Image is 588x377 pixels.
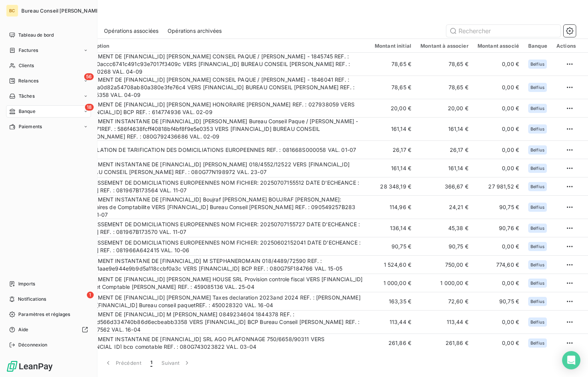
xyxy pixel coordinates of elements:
[416,219,473,237] td: 45,38 €
[473,274,524,292] td: 0,00 €
[473,311,524,334] td: 0,00 €
[530,85,545,90] span: Belfius
[85,104,94,111] span: 18
[473,237,524,256] td: 0,00 €
[18,296,46,303] span: Notifications
[416,76,473,99] td: 78,65 €
[416,118,473,141] td: 161,14 €
[416,334,473,352] td: 261,86 €
[473,177,524,196] td: 27 981,52 €
[18,311,70,318] span: Paramètres et réglages
[370,196,416,219] td: 114,96 €
[76,76,370,99] td: VERSEMENT DE [FINANCIAL_ID] [PERSON_NAME] CONSEIL PAQUE / [PERSON_NAME] - 1846041 REF. : 286a7a0d...
[556,43,576,49] div: Actions
[530,148,545,152] span: Belfius
[416,292,473,311] td: 72,60 €
[473,76,524,99] td: 0,00 €
[76,237,370,256] td: ENCAISSEMENT DE DOMICILIATIONS EUROPEENNES NOM FICHIER: 20250602152041 DATE D'ECHEANCE : [DATE] R...
[416,159,473,177] td: 161,14 €
[370,177,416,196] td: 28 348,19 €
[530,320,545,324] span: Belfius
[76,292,370,311] td: VERSEMENT DE [FINANCIAL_ID] [PERSON_NAME] Taxes declaration 2023and 2024 REF. : [PERSON_NAME] VER...
[76,53,370,76] td: VERSEMENT DE [FINANCIAL_ID] [PERSON_NAME] CONSEIL PAQUE / [PERSON_NAME] - 1845745 REF. : 415440ac...
[530,244,545,249] span: Belfius
[104,27,158,35] span: Opérations associées
[87,292,94,298] span: 1
[18,77,38,84] span: Relances
[473,159,524,177] td: 0,00 €
[18,280,35,287] span: Imports
[478,43,519,49] div: Montant associé
[19,108,35,115] span: Banque
[19,47,38,54] span: Factures
[146,355,157,371] button: 1
[76,99,370,118] td: VERSEMENT DE [FINANCIAL_ID] [PERSON_NAME] HONORAIRE [PERSON_NAME] REF. : 027938059 VERS [FINANCIA...
[420,43,468,49] div: Montant à associer
[76,334,370,352] td: VERSEMENT INSTANTANE DE [FINANCIAL_ID] SRL AGO PLAFONNAGE 750/6658/90311 VERS [FINANCIAL_ID] bcp ...
[76,256,370,274] td: VERSEMENT INSTANTANE DE [FINANCIAL_ID] M STEPHANEROMAIN 018/4489/72590 REF. : 188d81aae9e944e9b9d...
[416,177,473,196] td: 366,67 €
[370,219,416,237] td: 136,14 €
[76,177,370,196] td: ENCAISSEMENT DE DOMICILIATIONS EUROPEENNES NOM FICHIER: 20250707155512 DATE D'ECHEANCE : [DATE] R...
[370,141,416,159] td: 26,17 €
[21,8,101,14] span: Bureau Conseil [PERSON_NAME]
[473,141,524,159] td: 0,00 €
[157,355,195,371] button: Suivant
[528,43,547,49] div: Banque
[416,274,473,292] td: 1 000,00 €
[530,106,545,111] span: Belfius
[76,141,370,159] td: ANNULATION DE TARIFICATION DES DOMICILIATIONS EUROPEENNES REF. : 081668S000058 VAL. 01-07
[370,237,416,256] td: 90,75 €
[6,5,18,17] div: BC
[530,226,545,230] span: Belfius
[19,62,34,69] span: Clients
[76,311,370,334] td: VERSEMENT DE [FINANCIAL_ID] M [PERSON_NAME] 0849234604 1844378 REF. : 187b6d566d334740b86d6ecbeab...
[18,342,48,348] span: Déconnexion
[76,219,370,237] td: ENCAISSEMENT DE DOMICILIATIONS EUROPEENNES NOM FICHIER: 20250707155727 DATE D'ECHEANCE : [DATE] R...
[530,281,545,285] span: Belfius
[530,299,545,304] span: Belfius
[473,53,524,76] td: 0,00 €
[76,196,370,219] td: VERSEMENT INSTANTANE DE [FINANCIAL_ID] Boujraf [PERSON_NAME] BOUJRAF [PERSON_NAME]: Honoraires de...
[416,237,473,256] td: 90,75 €
[416,141,473,159] td: 26,17 €
[76,274,370,292] td: VERSEMENT DE [FINANCIAL_ID] [PERSON_NAME] HOUSE SRL Provision controle fiscal VERS [FINANCIAL_ID]...
[100,355,146,371] button: Précédent
[473,99,524,118] td: 0,00 €
[370,311,416,334] td: 113,44 €
[370,53,416,76] td: 78,65 €
[76,118,370,141] td: VERSEMENT INSTANTANE DE [FINANCIAL_ID] [PERSON_NAME] Bureau Conseil Paque / [PERSON_NAME] - 18461...
[473,196,524,219] td: 90,75 €
[530,341,545,345] span: Belfius
[370,99,416,118] td: 20,00 €
[416,99,473,118] td: 20,00 €
[19,93,35,100] span: Tâches
[370,118,416,141] td: 161,14 €
[150,359,152,367] span: 1
[370,256,416,274] td: 1 524,60 €
[530,127,545,131] span: Belfius
[446,25,561,37] input: Rechercher
[530,205,545,209] span: Belfius
[19,123,42,130] span: Paiements
[530,62,545,66] span: Belfius
[370,159,416,177] td: 161,14 €
[76,159,370,177] td: VERSEMENT INSTANTANE DE [FINANCIAL_ID] [PERSON_NAME] 018/4552/12522 VERS [FINANCIAL_ID] BUREAU CO...
[416,256,473,274] td: 750,00 €
[6,324,91,336] a: Aide
[530,166,545,171] span: Belfius
[81,43,366,49] div: Description
[416,53,473,76] td: 78,65 €
[370,76,416,99] td: 78,65 €
[18,326,29,333] span: Aide
[530,184,545,189] span: Belfius
[370,274,416,292] td: 1 000,00 €
[416,196,473,219] td: 24,21 €
[473,219,524,237] td: 90,76 €
[473,256,524,274] td: 774,60 €
[84,73,94,80] span: 56
[370,334,416,352] td: 261,86 €
[530,263,545,267] span: Belfius
[473,118,524,141] td: 0,00 €
[562,351,580,369] div: Open Intercom Messenger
